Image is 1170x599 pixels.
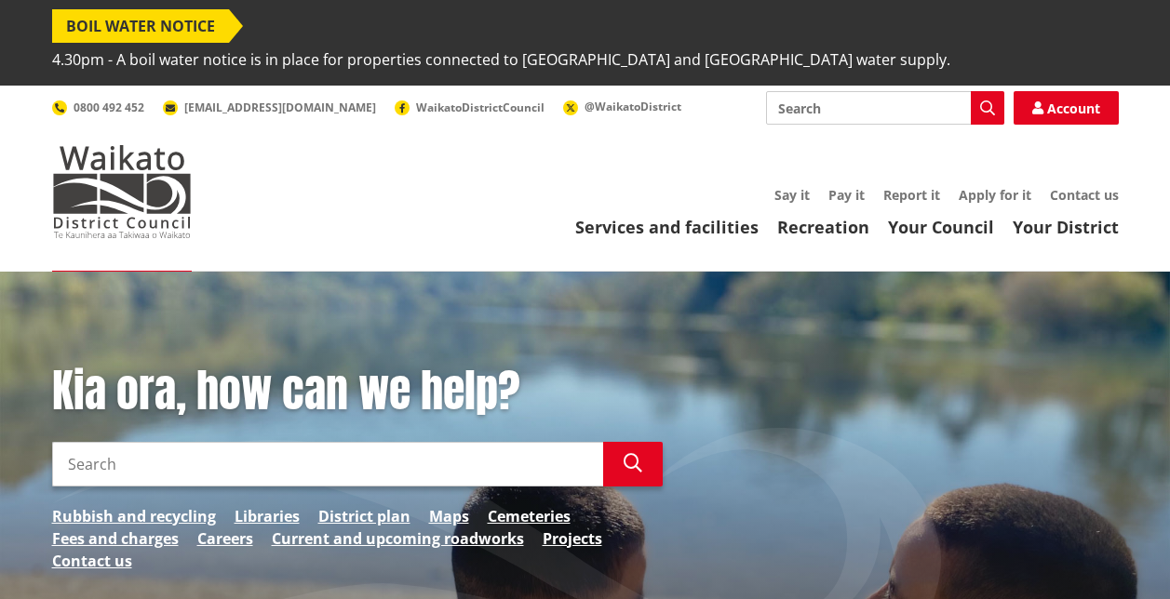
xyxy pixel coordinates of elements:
a: Account [1014,91,1119,125]
a: Careers [197,527,253,550]
a: Apply for it [959,186,1031,204]
a: Services and facilities [575,216,759,238]
a: Contact us [52,550,132,572]
a: Recreation [777,216,869,238]
a: Maps [429,505,469,527]
a: Fees and charges [52,527,179,550]
a: 0800 492 452 [52,100,144,115]
span: 0800 492 452 [74,100,144,115]
a: Libraries [235,505,300,527]
a: Your Council [888,216,994,238]
a: Say it [774,186,810,204]
a: Your District [1013,216,1119,238]
a: Projects [543,527,602,550]
span: 4.30pm - A boil water notice is in place for properties connected to [GEOGRAPHIC_DATA] and [GEOGR... [52,43,950,76]
a: Rubbish and recycling [52,505,216,527]
a: Cemeteries [488,505,571,527]
span: WaikatoDistrictCouncil [416,100,545,115]
span: [EMAIL_ADDRESS][DOMAIN_NAME] [184,100,376,115]
a: @WaikatoDistrict [563,99,681,114]
a: Report it [883,186,940,204]
input: Search input [766,91,1004,125]
a: WaikatoDistrictCouncil [395,100,545,115]
a: [EMAIL_ADDRESS][DOMAIN_NAME] [163,100,376,115]
h1: Kia ora, how can we help? [52,365,663,419]
a: Contact us [1050,186,1119,204]
span: BOIL WATER NOTICE [52,9,229,43]
input: Search input [52,442,603,486]
a: Current and upcoming roadworks [272,527,524,550]
a: District plan [318,505,410,527]
img: Waikato District Council - Te Kaunihera aa Takiwaa o Waikato [52,145,192,238]
span: @WaikatoDistrict [585,99,681,114]
a: Pay it [828,186,865,204]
